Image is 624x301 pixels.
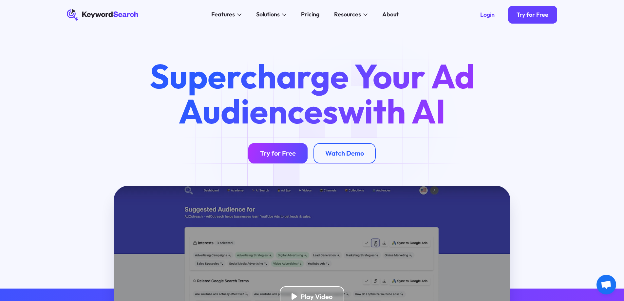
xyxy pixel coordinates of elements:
[136,59,488,128] h1: Supercharge Your Ad Audiences
[260,149,296,157] div: Try for Free
[471,6,503,24] a: Login
[338,90,445,132] span: with AI
[301,292,332,301] div: Play Video
[517,11,548,18] div: Try for Free
[256,10,280,19] div: Solutions
[301,10,319,19] div: Pricing
[297,9,324,21] a: Pricing
[596,275,616,294] a: Open chat
[211,10,235,19] div: Features
[334,10,361,19] div: Resources
[325,149,364,157] div: Watch Demo
[508,6,558,24] a: Try for Free
[378,9,403,21] a: About
[248,143,308,164] a: Try for Free
[382,10,399,19] div: About
[480,11,495,18] div: Login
